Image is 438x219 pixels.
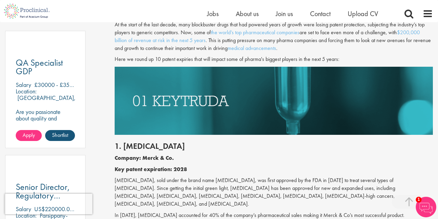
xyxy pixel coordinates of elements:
p: [GEOGRAPHIC_DATA], [GEOGRAPHIC_DATA] [16,94,76,108]
a: Apply [16,130,42,141]
span: Salary [16,81,31,89]
p: Here we round up 10 patent expiries that will impact some of pharma's biggest players in the next... [115,55,433,63]
a: the world’s top pharmaceutical companies [211,29,299,36]
a: Shortlist [45,130,75,141]
iframe: reCAPTCHA [5,194,92,214]
a: Jobs [207,9,219,18]
a: medical advancements [228,44,276,52]
img: Chatbot [416,197,436,217]
span: Apply [23,131,35,139]
a: Upload CV [348,9,378,18]
p: [MEDICAL_DATA], sold under the brand name [MEDICAL_DATA], was first approved by the FDA in [DATE]... [115,177,433,208]
h2: 1. [MEDICAL_DATA] [115,142,433,151]
b: Key patent expiration: 2028 [115,166,187,173]
p: £30000 - £35000 per annum [34,81,106,89]
span: At the start of the last decade, many blockbuster drugs that had powered years of growth were los... [115,21,431,52]
span: Location: [16,87,37,95]
span: QA Specialist GDP [16,57,63,77]
a: Join us [276,9,293,18]
a: About us [236,9,259,18]
p: Are you passionate about quality and precision? Join our team as a … and help ensure top-tier sta... [16,108,75,147]
a: $200,000 billion of revenue at risk in the next 5 years [115,29,420,44]
a: Contact [310,9,331,18]
span: 1 [416,197,422,203]
a: QA Specialist GDP [16,59,75,76]
a: Senior Director, Regulatory Clinical Strategy [16,183,75,200]
b: Company: Merck & Co. [115,154,174,162]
